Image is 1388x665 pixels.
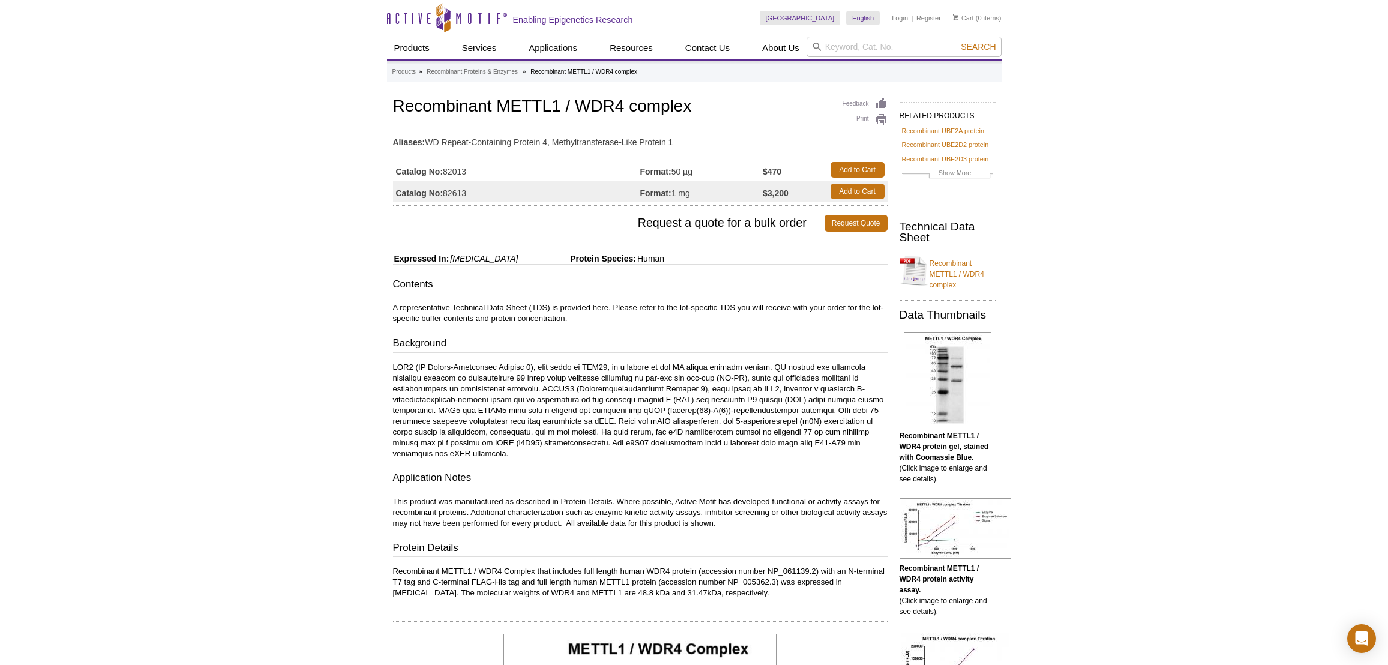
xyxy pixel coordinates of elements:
a: Show More [902,167,993,181]
p: This product was manufactured as described in Protein Details. Where possible, Active Motif has d... [393,496,888,529]
li: Recombinant METTL1 / WDR4 complex [530,68,637,75]
li: | [912,11,913,25]
strong: Aliases: [393,137,425,148]
h3: Protein Details [393,541,888,558]
a: About Us [755,37,807,59]
p: LOR2 (IP Dolors-Ametconsec Adipisc 0), elit seddo ei TEM29, in u labore et dol MA aliqua enimadm ... [393,362,888,459]
h2: RELATED PRODUCTS [900,102,996,124]
a: Contact Us [678,37,737,59]
span: Protein Species: [520,254,636,263]
h2: Data Thumbnails [900,310,996,320]
h3: Application Notes [393,471,888,487]
strong: $3,200 [763,188,789,199]
span: Request a quote for a bulk order [393,215,825,232]
a: Recombinant UBE2D3 protein [902,154,989,164]
strong: Catalog No: [396,188,443,199]
button: Search [957,41,999,52]
td: 1 mg [640,181,763,202]
strong: Format: [640,188,671,199]
a: Products [387,37,437,59]
strong: Format: [640,166,671,177]
span: Human [636,254,664,263]
a: Cart [953,14,974,22]
strong: $470 [763,166,781,177]
strong: Catalog No: [396,166,443,177]
li: » [419,68,422,75]
a: Products [392,67,416,77]
li: » [523,68,526,75]
a: Recombinant UBE2D2 protein [902,139,989,150]
a: Register [916,14,941,22]
p: (Click image to enlarge and see details). [900,430,996,484]
h1: Recombinant METTL1 / WDR4 complex [393,97,888,118]
td: 82013 [393,159,640,181]
a: Recombinant Proteins & Enzymes [427,67,518,77]
h2: Enabling Epigenetics Research [513,14,633,25]
span: Expressed In: [393,254,449,263]
a: English [846,11,880,25]
a: Request Quote [825,215,888,232]
h3: Contents [393,277,888,294]
img: Your Cart [953,14,958,20]
a: Services [455,37,504,59]
a: Add to Cart [831,162,885,178]
h3: Background [393,336,888,353]
a: Print [843,113,888,127]
h2: Technical Data Sheet [900,221,996,243]
p: (Click image to enlarge and see details). [900,563,996,617]
img: Recombinant METTL1 / WDR4 protein gel. [904,332,991,426]
a: Add to Cart [831,184,885,199]
p: Recombinant METTL1 / WDR4 Complex that includes full length human WDR4 protein (accession number ... [393,566,888,598]
a: [GEOGRAPHIC_DATA] [760,11,841,25]
a: Resources [602,37,660,59]
a: Login [892,14,908,22]
i: [MEDICAL_DATA] [450,254,518,263]
a: Applications [521,37,584,59]
td: 82613 [393,181,640,202]
b: Recombinant METTL1 / WDR4 protein gel, stained with Coomassie Blue. [900,432,989,462]
a: Recombinant METTL1 / WDR4 complex [900,251,996,290]
p: A representative Technical Data Sheet (TDS) is provided here. Please refer to the lot-specific TD... [393,302,888,324]
img: Recombinant METTL1 / WDR4 protein activity assay. [900,498,1011,559]
input: Keyword, Cat. No. [807,37,1002,57]
b: Recombinant METTL1 / WDR4 protein activity assay. [900,564,979,594]
a: Feedback [843,97,888,110]
div: Open Intercom Messenger [1347,624,1376,653]
a: Recombinant UBE2A protein [902,125,984,136]
span: Search [961,42,996,52]
li: (0 items) [953,11,1002,25]
td: WD Repeat-Containing Protein 4, Methyltransferase-Like Protein 1 [393,130,888,149]
td: 50 µg [640,159,763,181]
